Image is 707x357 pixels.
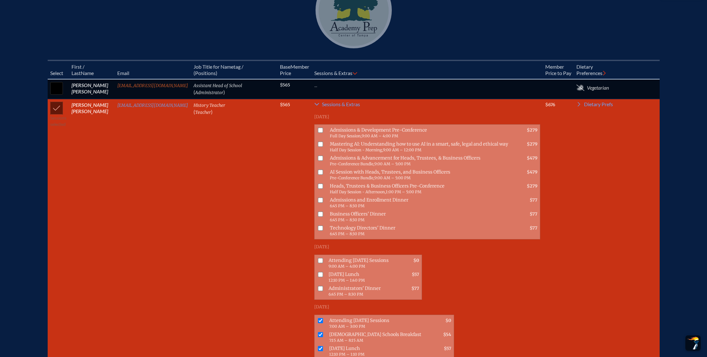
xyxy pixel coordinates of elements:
a: [EMAIL_ADDRESS][DOMAIN_NAME] [117,103,188,108]
th: Email [115,60,191,79]
span: Pre-Conference Bundle, [330,161,374,166]
span: 9:00 AM – 4:00 PM [329,264,365,269]
span: Dietary Prefs [584,102,613,107]
span: [DATE] [314,244,329,250]
span: Vegetarian [587,85,609,91]
span: 9:00 AM – 4:00 PM [362,134,398,138]
span: $279 [527,183,537,189]
span: $77 [530,197,537,203]
span: $565 [280,102,290,107]
span: Attending [DATE] Sessions [327,316,426,330]
th: Memb [277,60,312,79]
span: $0 [413,258,419,263]
span: 7:00 AM – 3:00 PM [329,324,365,329]
span: 6:45 PM – 8:30 PM [330,217,364,222]
span: 9:00 AM – 5:00 PM [374,175,411,180]
button: Scroll Top [685,335,701,351]
span: $54 [443,332,451,337]
span: 7:15 AM – 8:15 AM [329,338,363,343]
span: Administrator [195,90,223,95]
span: Sessions & Extras [322,102,360,107]
span: 12:10 PM – 1:40 PM [329,278,365,283]
th: Name [69,60,115,79]
a: Sessions & Extras [314,102,540,109]
span: 9:00 AM – 12:00 PM [383,148,421,152]
span: AI Session with Heads, Trustees, and Business Officers [327,168,512,182]
span: Heads, Trustees & Business Officers Pre-Conference [327,182,512,196]
td: [PERSON_NAME] [PERSON_NAME] [69,79,115,99]
span: Select [50,70,63,76]
span: Administrators' Dinner [326,284,394,298]
span: $565 [280,82,290,88]
span: Attending [DATE] Sessions [326,256,394,270]
span: $57 [444,346,451,351]
span: First / [71,64,85,70]
span: Half Day Session - Afternoon, [330,189,386,194]
a: [EMAIL_ADDRESS][DOMAIN_NAME] [117,83,188,88]
span: er [305,64,309,70]
span: Admissions & Development Pre-Conference [327,126,512,140]
span: 6:45 PM – 8:30 PM [330,231,364,236]
th: Job Title for Nametag / (Positions) [191,60,277,79]
span: History Teacher [194,103,225,108]
span: $77 [530,225,537,231]
span: Teacher [195,110,211,115]
span: Pre-Conference Bundle, [330,175,374,180]
span: $279 [527,127,537,133]
span: $0 [445,318,451,323]
span: Base [280,64,290,70]
span: $57 [412,272,419,277]
span: [DATE] [314,304,329,310]
span: 6:45 PM – 8:30 PM [330,203,364,208]
a: Dietary Prefs [576,102,613,109]
span: $77 [411,286,419,291]
span: $479 [527,155,537,161]
span: ( [194,89,195,95]
span: Price [280,70,291,76]
span: [DATE] [314,114,329,120]
span: Half Day Session - Morning, [330,148,383,152]
p: ... [314,82,540,88]
span: Full Day Session, [330,134,362,138]
th: Diet [574,60,624,79]
span: Assistant Head of School [194,83,242,88]
th: Sessions & Extras [312,60,543,79]
span: Admissions & Advancement for Heads, Trustees, & Business Officers [327,154,512,168]
span: $77 [530,211,537,217]
span: Last [71,70,81,76]
span: 6:45 PM – 8:30 PM [329,292,363,297]
span: ( [194,109,195,115]
span: $279 [527,141,537,147]
span: $479 [527,169,537,175]
span: ) [211,109,213,115]
span: ) [223,89,225,95]
span: Mastering AI: Understanding how to use AI in a smart, safe, legal and ethical way [327,140,512,154]
span: 1:00 PM – 5:00 PM [386,189,421,194]
span: [DEMOGRAPHIC_DATA] Schools Breakfast [327,330,426,344]
span: Business Officers' Dinner [327,210,512,224]
span: 9:00 AM – 5:00 PM [374,161,411,166]
span: 12:10 PM – 1:10 PM [329,352,364,357]
span: $676 [545,102,555,107]
span: Technology Directors' Dinner [327,224,512,238]
img: To the top [687,337,699,349]
span: Admissions and Enrollment Dinner [327,196,512,210]
th: Member Price to Pay [543,60,574,79]
span: [DATE] Lunch [326,270,394,284]
span: ary Preferences [576,64,602,76]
